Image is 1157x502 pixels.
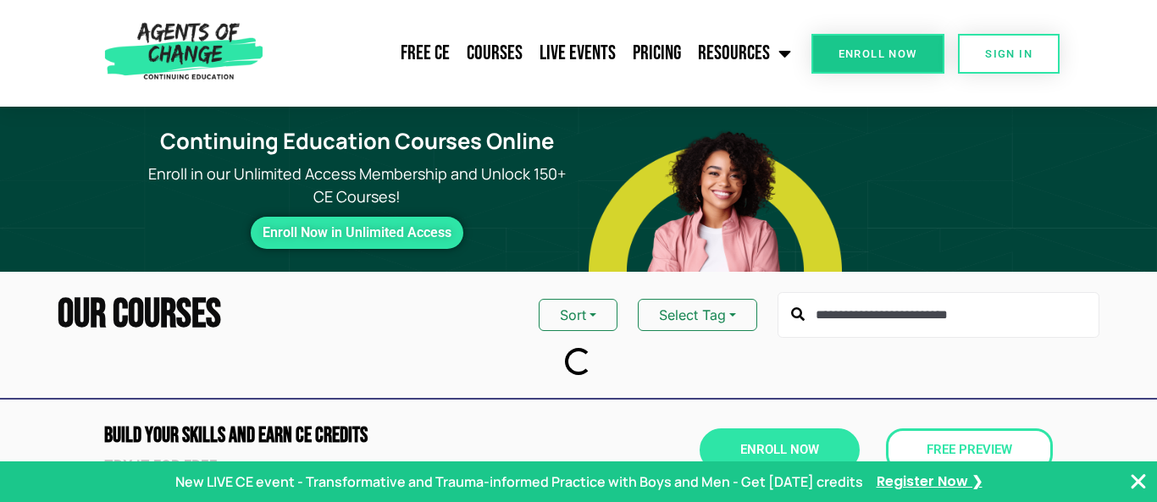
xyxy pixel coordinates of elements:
nav: Menu [270,32,800,74]
a: Pricing [624,32,689,74]
a: Resources [689,32,800,74]
p: Enroll in our Unlimited Access Membership and Unlock 150+ CE Courses! [136,163,578,208]
button: Select Tag [638,299,757,331]
a: Enroll Now [700,428,860,472]
span: Enroll Now [839,48,917,59]
a: Enroll Now in Unlimited Access [251,217,463,249]
a: Free Preview [886,428,1053,472]
button: Sort [539,299,617,331]
a: Courses [458,32,531,74]
span: Free Preview [927,444,1012,456]
a: Free CE [392,32,458,74]
a: Register Now ❯ [877,472,983,491]
span: Enroll Now [740,444,819,456]
a: Enroll Now [811,34,944,74]
p: New LIVE CE event - Transformative and Trauma-informed Practice with Boys and Men - Get [DATE] cr... [175,472,863,492]
span: Enroll Now in Unlimited Access [263,229,451,237]
h2: Our Courses [58,295,221,335]
span: SIGN IN [985,48,1032,59]
a: Live Events [531,32,624,74]
h1: Continuing Education Courses Online [147,129,568,155]
strong: Try it for free [104,456,218,473]
h2: Build Your Skills and Earn CE CREDITS [104,425,570,446]
button: Close Banner [1128,472,1149,492]
a: SIGN IN [958,34,1060,74]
